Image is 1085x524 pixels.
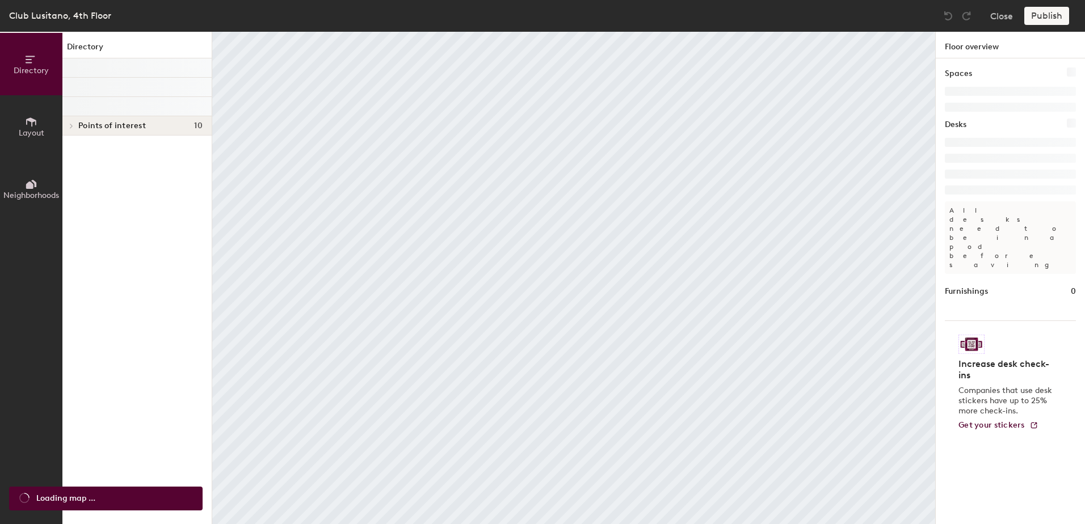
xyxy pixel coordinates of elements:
[194,121,203,130] span: 10
[961,10,972,22] img: Redo
[9,9,111,23] div: Club Lusitano, 4th Floor
[19,128,44,138] span: Layout
[958,421,1038,430] a: Get your stickers
[945,119,966,131] h1: Desks
[945,201,1076,274] p: All desks need to be in a pod before saving
[36,492,95,505] span: Loading map ...
[958,386,1055,416] p: Companies that use desk stickers have up to 25% more check-ins.
[958,358,1055,381] h4: Increase desk check-ins
[78,121,146,130] span: Points of interest
[945,285,988,298] h1: Furnishings
[14,66,49,75] span: Directory
[958,420,1025,430] span: Get your stickers
[945,67,972,80] h1: Spaces
[936,32,1085,58] h1: Floor overview
[958,335,985,354] img: Sticker logo
[212,32,935,524] canvas: Map
[990,7,1013,25] button: Close
[62,41,212,58] h1: Directory
[3,191,59,200] span: Neighborhoods
[1071,285,1076,298] h1: 0
[943,10,954,22] img: Undo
